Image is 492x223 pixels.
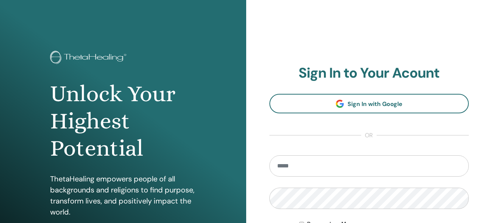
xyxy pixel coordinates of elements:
h2: Sign In to Your Acount [269,65,469,82]
span: or [361,131,377,140]
span: Sign In with Google [348,100,402,108]
a: Sign In with Google [269,94,469,113]
h1: Unlock Your Highest Potential [50,80,196,162]
p: ThetaHealing empowers people of all backgrounds and religions to find purpose, transform lives, a... [50,173,196,217]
